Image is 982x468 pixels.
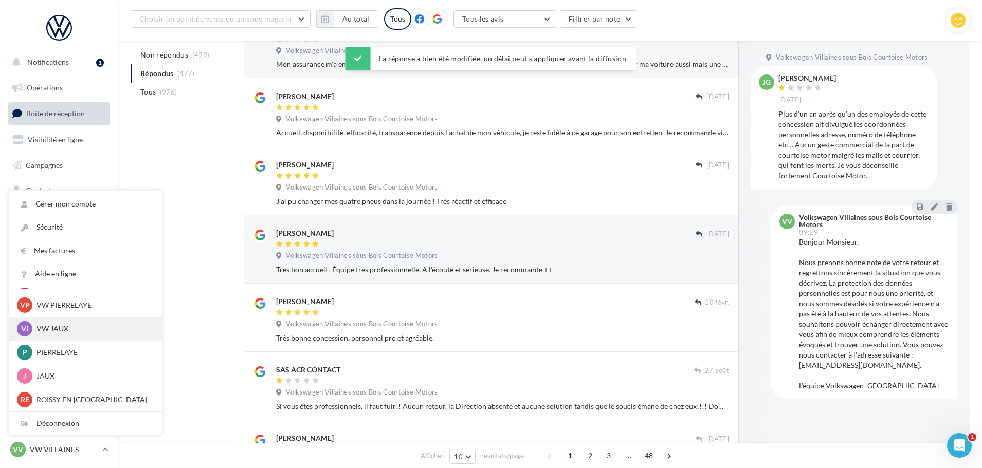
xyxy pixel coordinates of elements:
[20,300,30,310] span: VP
[562,447,578,464] span: 1
[37,347,150,358] p: PIERRELAYE
[384,8,411,30] div: Tous
[316,10,378,28] button: Au total
[276,228,334,238] div: [PERSON_NAME]
[762,77,771,87] span: JG
[23,371,26,381] span: J
[6,205,112,227] a: Médiathèque
[799,237,949,391] div: Bonjour Monsieur, Nous prenons bonne note de votre retour et regrettons sincèrement la situation ...
[6,77,112,99] a: Opérations
[140,87,156,97] span: Tous
[286,115,438,124] span: Volkswagen Villaines sous Bois Courtoise Motors
[37,324,150,334] p: VW JAUX
[160,88,177,96] span: (976)
[705,298,729,307] span: 10 févr.
[23,347,27,358] span: P
[449,450,476,464] button: 10
[140,50,188,60] span: Non répondus
[286,251,438,260] span: Volkswagen Villaines sous Bois Courtoise Motors
[96,59,104,67] div: 1
[462,14,504,23] span: Tous les avis
[276,296,334,307] div: [PERSON_NAME]
[27,83,63,92] span: Opérations
[778,96,801,105] span: [DATE]
[778,74,836,82] div: [PERSON_NAME]
[6,129,112,151] a: Visibilité en ligne
[28,135,83,144] span: Visibilité en ligne
[799,229,818,236] span: 09:29
[37,395,150,405] p: ROISSY EN [GEOGRAPHIC_DATA]
[21,395,29,405] span: RE
[286,183,438,192] span: Volkswagen Villaines sous Bois Courtoise Motors
[286,388,438,397] span: Volkswagen Villaines sous Bois Courtoise Motors
[968,433,976,441] span: 1
[276,433,334,443] div: [PERSON_NAME]
[9,193,162,216] a: Gérer mon compte
[30,444,98,455] p: VW VILLAINES
[6,180,112,201] a: Contacts
[8,440,110,459] a: VV VW VILLAINES
[13,444,23,455] span: VV
[26,186,54,195] span: Contacts
[286,46,438,55] span: Volkswagen Villaines sous Bois Courtoise Motors
[582,447,598,464] span: 2
[454,453,463,461] span: 10
[276,91,334,102] div: [PERSON_NAME]
[6,155,112,176] a: Campagnes
[21,324,29,334] span: VJ
[6,102,112,124] a: Boîte de réception
[601,447,617,464] span: 3
[26,109,85,118] span: Boîte de réception
[9,216,162,239] a: Sécurité
[947,433,972,458] iframe: Intercom live chat
[276,59,729,69] div: Mon assurance m'a envoyé dans ce garage suite à un sinistre. La prise en charge à été super, le d...
[421,451,444,461] span: Afficher
[560,10,638,28] button: Filtrer par note
[139,14,292,23] span: Choisir un point de vente ou un code magasin
[6,256,112,287] a: PLV et print personnalisable
[706,230,729,239] span: [DATE]
[705,366,729,376] span: 27 août
[276,333,729,343] div: Très bonne concession, personnel pro et agréable.
[9,239,162,263] a: Mes factures
[334,10,378,28] button: Au total
[453,10,556,28] button: Tous les avis
[276,365,340,375] div: SAS ACR CONTACT
[6,291,112,321] a: Campagnes DataOnDemand
[799,214,947,228] div: Volkswagen Villaines sous Bois Courtoise Motors
[782,216,792,227] span: VV
[286,320,438,329] span: Volkswagen Villaines sous Bois Courtoise Motors
[276,401,729,411] div: Si vous êtes professionnels, il faut fuir!! Aucun retour, la Direction absente et aucune solution...
[276,160,334,170] div: [PERSON_NAME]
[6,51,108,73] button: Notifications 1
[706,92,729,102] span: [DATE]
[778,109,929,181] div: Plus d’un an après qu’un des employés de cette concession ait divulgué les coordonnées personnell...
[192,51,210,59] span: (499)
[131,10,311,28] button: Choisir un point de vente ou un code magasin
[276,127,729,138] div: Accueil, disponibilité, efficacité, transparence,depuis l’achat de mon véhicule, je reste fidèle ...
[37,300,150,310] p: VW PIERRELAYE
[27,58,69,66] span: Notifications
[706,435,729,444] span: [DATE]
[276,265,729,275] div: Tres bon accueil , Équipe tres professionnelle. A l'écoute et sérieuse. Je recommande ++
[37,371,150,381] p: JAUX
[9,412,162,435] div: Déconnexion
[481,451,524,461] span: résultats/page
[346,47,637,70] div: La réponse a bien été modifiée, un délai peut s’appliquer avant la diffusion.
[706,161,729,170] span: [DATE]
[276,196,729,207] div: J’ai pu changer mes quatre pneus dans la journée ! Très réactif et efficace
[26,160,63,169] span: Campagnes
[621,447,637,464] span: ...
[9,263,162,286] a: Aide en ligne
[776,53,928,62] span: Volkswagen Villaines sous Bois Courtoise Motors
[641,447,658,464] span: 48
[6,231,112,253] a: Calendrier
